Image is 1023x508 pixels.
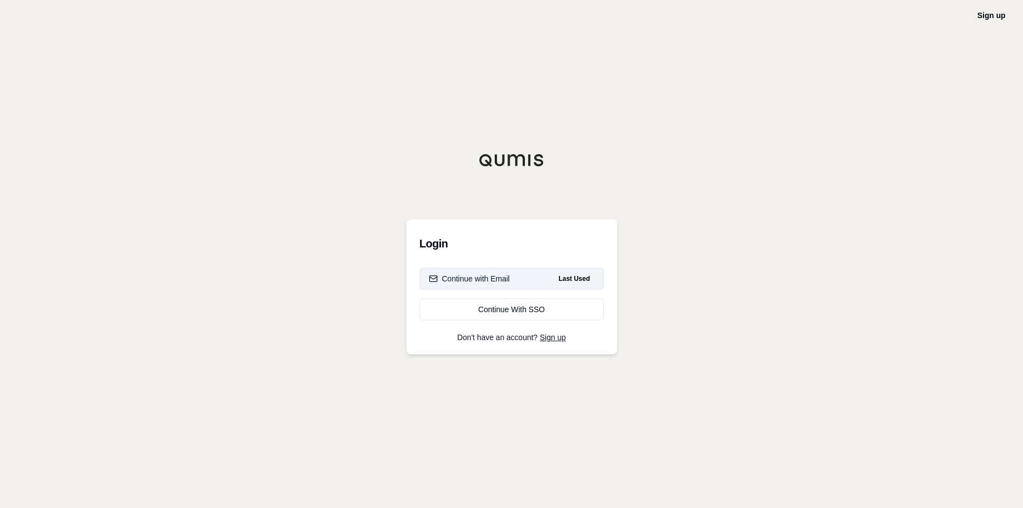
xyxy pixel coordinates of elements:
[420,233,604,255] h3: Login
[554,272,594,285] span: Last Used
[429,273,510,284] div: Continue with Email
[420,298,604,320] a: Continue With SSO
[420,268,604,290] button: Continue with EmailLast Used
[540,333,566,342] a: Sign up
[420,334,604,341] p: Don't have an account?
[429,304,595,315] div: Continue With SSO
[479,154,545,167] img: Qumis
[977,11,1005,20] a: Sign up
